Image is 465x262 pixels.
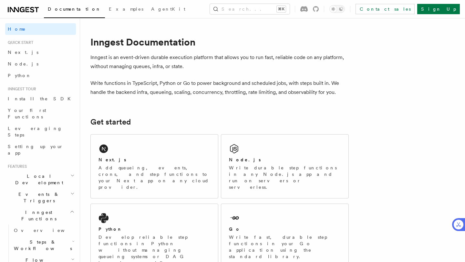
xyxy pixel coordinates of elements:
[44,2,105,18] a: Documentation
[8,50,38,55] span: Next.js
[48,6,101,12] span: Documentation
[210,4,290,14] button: Search...⌘K
[98,226,122,232] h2: Python
[90,79,349,97] p: Write functions in TypeScript, Python or Go to power background and scheduled jobs, with steps bu...
[5,86,36,92] span: Inngest tour
[8,126,62,137] span: Leveraging Steps
[5,58,76,70] a: Node.js
[5,209,70,222] span: Inngest Functions
[11,239,72,252] span: Steps & Workflows
[8,26,26,32] span: Home
[5,164,27,169] span: Features
[8,96,75,101] span: Install the SDK
[105,2,147,17] a: Examples
[14,228,80,233] span: Overview
[221,134,349,198] a: Node.jsWrite durable step functions in any Node.js app and run on servers or serverless.
[5,170,76,188] button: Local Development
[8,73,31,78] span: Python
[11,225,76,236] a: Overview
[5,93,76,105] a: Install the SDK
[356,4,415,14] a: Contact sales
[229,165,341,190] p: Write durable step functions in any Node.js app and run on servers or serverless.
[8,144,63,156] span: Setting up your app
[5,105,76,123] a: Your first Functions
[151,6,185,12] span: AgentKit
[90,36,349,48] h1: Inngest Documentation
[229,156,261,163] h2: Node.js
[5,40,33,45] span: Quick start
[147,2,189,17] a: AgentKit
[8,108,46,119] span: Your first Functions
[5,70,76,81] a: Python
[5,188,76,207] button: Events & Triggers
[329,5,345,13] button: Toggle dark mode
[417,4,460,14] a: Sign Up
[90,134,218,198] a: Next.jsAdd queueing, events, crons, and step functions to your Next app on any cloud provider.
[229,226,241,232] h2: Go
[5,141,76,159] a: Setting up your app
[229,234,341,260] p: Write fast, durable step functions in your Go application using the standard library.
[5,173,70,186] span: Local Development
[8,61,38,66] span: Node.js
[5,23,76,35] a: Home
[109,6,143,12] span: Examples
[11,236,76,254] button: Steps & Workflows
[5,191,70,204] span: Events & Triggers
[90,53,349,71] p: Inngest is an event-driven durable execution platform that allows you to run fast, reliable code ...
[5,207,76,225] button: Inngest Functions
[98,156,126,163] h2: Next.js
[277,6,286,12] kbd: ⌘K
[98,165,210,190] p: Add queueing, events, crons, and step functions to your Next app on any cloud provider.
[5,46,76,58] a: Next.js
[5,123,76,141] a: Leveraging Steps
[90,117,131,126] a: Get started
